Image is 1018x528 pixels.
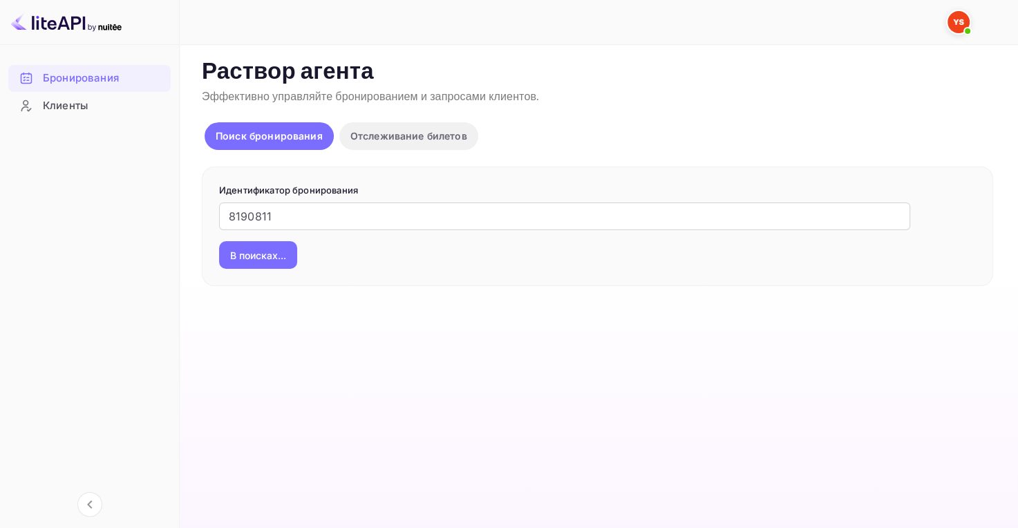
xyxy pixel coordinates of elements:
[43,70,119,86] ya-tr-span: Бронирования
[219,202,910,230] input: Введите идентификатор бронирования (например, 63782194)
[230,248,286,263] ya-tr-span: В поисках...
[350,130,467,142] ya-tr-span: Отслеживание билетов
[8,93,171,118] a: Клиенты
[8,65,171,91] a: Бронирования
[202,90,539,104] ya-tr-span: Эффективно управляйте бронированием и запросами клиентов.
[219,185,358,196] ya-tr-span: Идентификатор бронирования
[202,57,374,87] ya-tr-span: Раствор агента
[11,11,122,33] img: Логотип LiteAPI
[948,11,970,33] img: Служба Поддержки Яндекса
[216,130,323,142] ya-tr-span: Поиск бронирования
[8,93,171,120] div: Клиенты
[43,98,88,114] ya-tr-span: Клиенты
[8,65,171,92] div: Бронирования
[219,241,297,269] button: В поисках...
[77,492,102,517] button: Свернуть навигацию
